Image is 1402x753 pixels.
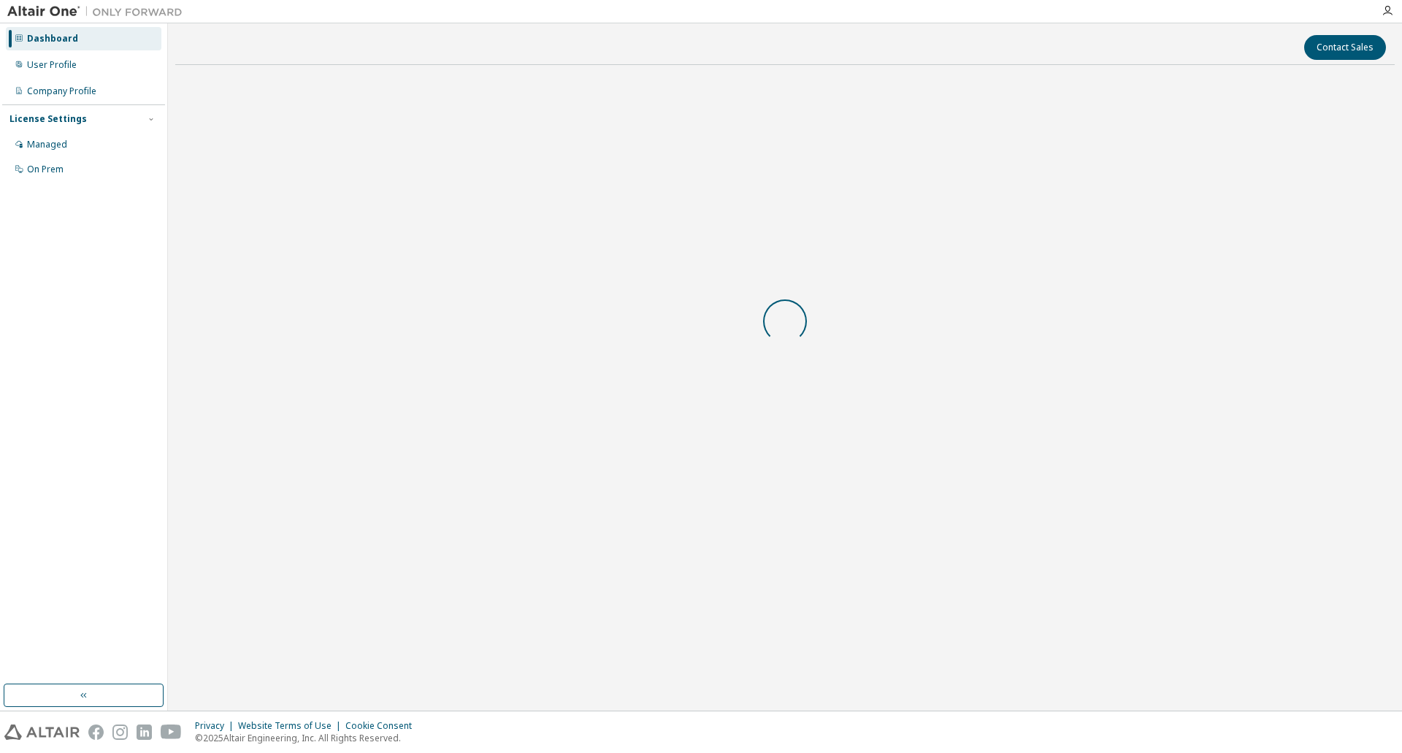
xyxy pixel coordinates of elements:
div: Company Profile [27,85,96,97]
img: Altair One [7,4,190,19]
div: Cookie Consent [345,720,421,732]
img: linkedin.svg [137,725,152,740]
div: User Profile [27,59,77,71]
img: youtube.svg [161,725,182,740]
button: Contact Sales [1304,35,1386,60]
div: Website Terms of Use [238,720,345,732]
div: License Settings [9,113,87,125]
div: Dashboard [27,33,78,45]
div: On Prem [27,164,64,175]
div: Managed [27,139,67,150]
img: facebook.svg [88,725,104,740]
img: altair_logo.svg [4,725,80,740]
p: © 2025 Altair Engineering, Inc. All Rights Reserved. [195,732,421,744]
img: instagram.svg [112,725,128,740]
div: Privacy [195,720,238,732]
